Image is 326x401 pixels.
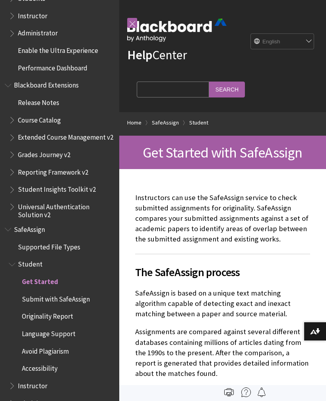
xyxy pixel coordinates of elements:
[18,148,70,159] span: Grades Journey v2
[22,362,58,373] span: Accessibility
[135,193,310,245] p: Instructors can use the SafeAssign service to check submitted assignments for originality. SafeAs...
[127,19,227,42] img: Blackboard by Anthology
[5,79,114,219] nav: Book outline for Blackboard Extensions
[22,345,69,355] span: Avoid Plagiarism
[22,292,90,303] span: Submit with SafeAssign
[18,9,47,20] span: Instructor
[135,327,310,379] p: Assignments are compared against several different databases containing millions of articles dati...
[14,223,45,234] span: SafeAssign
[18,44,98,55] span: Enable the Ultra Experience
[18,240,80,251] span: Supported File Types
[135,288,310,319] p: SafeAssign is based on a unique text matching algorithm capable of detecting exact and inexact ma...
[224,387,234,397] img: Print
[209,82,245,97] input: Search
[152,118,179,128] a: SafeAssign
[18,183,96,194] span: Student Insights Toolkit v2
[143,143,302,162] span: Get Started with SafeAssign
[127,118,142,128] a: Home
[251,34,314,50] select: Site Language Selector
[18,379,47,390] span: Instructor
[18,258,43,269] span: Student
[241,387,251,397] img: More help
[22,310,73,321] span: Originality Report
[14,79,79,90] span: Blackboard Extensions
[22,327,76,338] span: Language Support
[18,200,114,219] span: Universal Authentication Solution v2
[18,61,87,72] span: Performance Dashboard
[127,47,152,63] strong: Help
[257,387,266,397] img: Follow this page
[18,165,88,176] span: Reporting Framework v2
[18,113,61,124] span: Course Catalog
[18,96,59,107] span: Release Notes
[127,47,187,63] a: HelpCenter
[22,275,58,286] span: Get Started
[189,118,208,128] a: Student
[135,264,310,280] span: The SafeAssign process
[18,131,113,142] span: Extended Course Management v2
[18,27,58,37] span: Administrator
